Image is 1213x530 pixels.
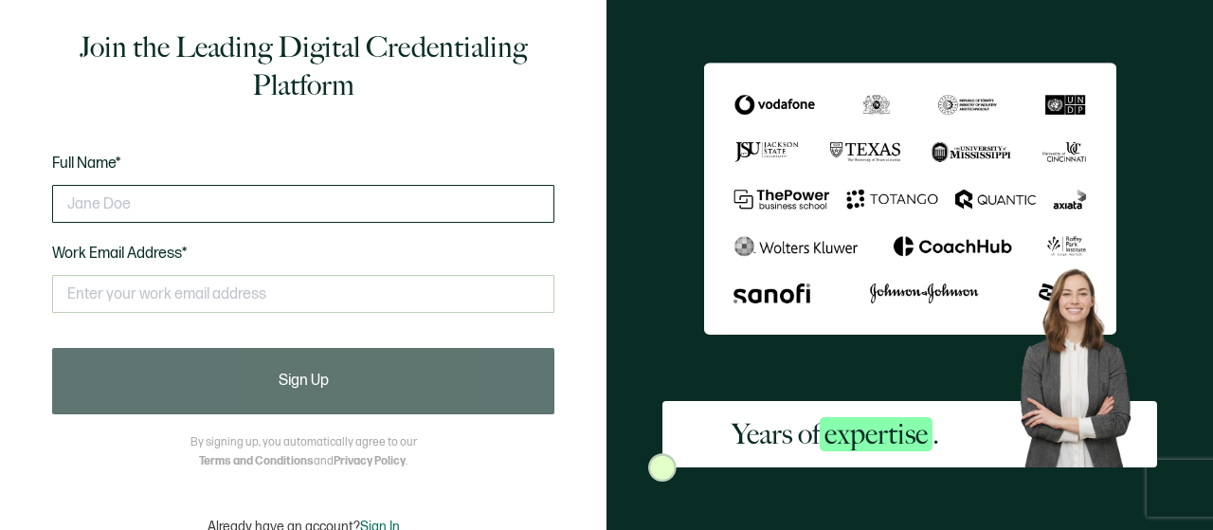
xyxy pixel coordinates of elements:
[52,185,554,223] input: Jane Doe
[52,348,554,414] button: Sign Up
[52,28,554,104] h1: Join the Leading Digital Credentialing Platform
[732,415,939,453] h2: Years of .
[199,454,314,468] a: Terms and Conditions
[1008,259,1157,467] img: Sertifier Signup - Years of <span class="strong-h">expertise</span>. Hero
[52,155,121,173] span: Full Name*
[704,63,1116,335] img: Sertifier Signup - Years of <span class="strong-h">expertise</span>.
[648,453,677,482] img: Sertifier Signup
[279,374,329,389] span: Sign Up
[334,454,406,468] a: Privacy Policy
[52,275,554,313] input: Enter your work email address
[52,245,188,263] span: Work Email Address*
[190,433,417,471] p: By signing up, you automatically agree to our and .
[820,417,932,451] span: expertise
